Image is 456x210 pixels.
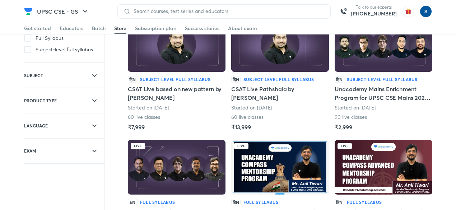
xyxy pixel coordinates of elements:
img: Batch Thumbnail [231,17,329,72]
a: About exam [228,23,257,34]
span: Full Syllabus [36,34,64,42]
h5: Unacademy Mains Enrichment Program for UPSC CSE Mains 2025 (All - GS I, II, III, IV & Essay) [335,85,432,102]
h5: CSAT Live Pathshala by [PERSON_NAME] [231,85,329,102]
h6: Subject-level full syllabus [347,76,417,83]
a: Get started [24,23,51,34]
p: हिN [128,76,137,83]
div: Success stories [185,25,219,32]
h5: ₹2,999 [335,123,352,131]
h6: EXAM [24,147,36,154]
img: simran kumari [420,5,432,18]
p: Talk to our experts [351,4,397,10]
h6: Full Syllabus [243,199,278,205]
a: Success stories [185,23,219,34]
div: Live [131,143,145,149]
div: Live [338,143,352,149]
h6: Full Syllabus [140,199,175,205]
img: Batch Thumbnail [335,140,432,195]
img: Batch Thumbnail [231,140,329,195]
div: About exam [228,25,257,32]
h6: Subject-level full syllabus [140,76,210,83]
div: Get started [24,25,51,32]
p: हिN [231,76,241,83]
div: Educators [60,25,83,32]
button: UPSC CSE - GS [33,4,94,19]
p: 60 live classes [231,113,264,121]
div: Live [234,143,248,149]
div: Store [114,25,126,32]
h6: PRODUCT TYPE [24,97,57,104]
p: Started on [DATE] [128,104,169,111]
h5: CSAT Live based on new pattern by [PERSON_NAME] [128,85,225,102]
p: हिN [335,76,344,83]
a: Batch [92,23,106,34]
div: Batch [92,25,106,32]
h5: ₹7,999 [128,123,145,131]
img: Batch Thumbnail [128,140,225,195]
p: 60 live classes [128,113,160,121]
img: avatar [403,6,414,17]
h6: Full Syllabus [347,199,382,205]
p: Started on [DATE] [231,104,272,111]
p: हिN [335,199,344,205]
p: 90 live classes [335,113,367,121]
input: Search courses, test series and educators [131,8,325,14]
h6: SUBJECT [24,72,43,79]
h5: ₹13,999 [231,123,251,131]
a: Subscription plan [135,23,176,34]
img: call-us [336,4,351,19]
img: Company Logo [24,7,33,16]
h6: Subject-level full syllabus [243,76,314,83]
img: Batch Thumbnail [335,17,432,72]
p: हिN [231,199,241,205]
img: Batch Thumbnail [128,17,225,72]
span: Subject-level full syllabus [36,46,93,53]
a: Store [114,23,126,34]
h6: LANGUAGE [24,122,48,129]
a: Educators [60,23,83,34]
p: Started on [DATE] [335,104,376,111]
a: [PHONE_NUMBER] [351,10,397,17]
div: Subscription plan [135,25,176,32]
p: EN [128,199,137,205]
